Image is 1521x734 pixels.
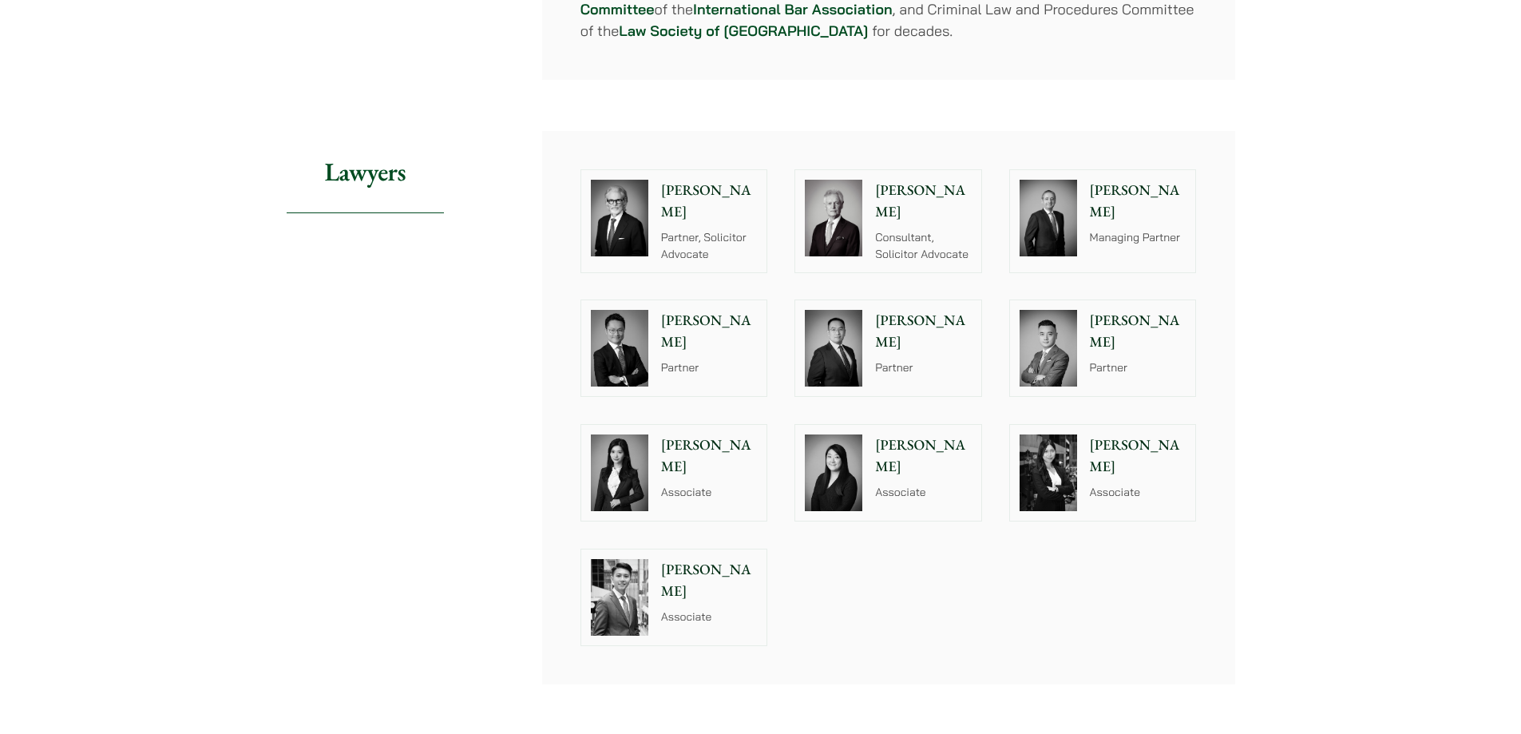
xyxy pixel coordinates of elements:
[794,424,982,522] a: [PERSON_NAME] Associate
[1090,359,1186,376] p: Partner
[287,131,444,213] h2: Lawyers
[875,229,972,263] p: Consultant, Solicitor Advocate
[1090,180,1186,223] p: [PERSON_NAME]
[875,434,972,478] p: [PERSON_NAME]
[661,310,758,353] p: [PERSON_NAME]
[1090,229,1186,246] p: Managing Partner
[661,229,758,263] p: Partner, Solicitor Advocate
[661,559,758,602] p: [PERSON_NAME]
[591,434,648,511] img: Florence Yan photo
[794,300,982,397] a: [PERSON_NAME] Partner
[580,549,768,646] a: [PERSON_NAME] Associate
[875,359,972,376] p: Partner
[875,310,972,353] p: [PERSON_NAME]
[580,169,768,273] a: [PERSON_NAME] Partner, Solicitor Advocate
[1090,484,1186,501] p: Associate
[619,22,868,40] a: Law Society of [GEOGRAPHIC_DATA]
[1090,434,1186,478] p: [PERSON_NAME]
[875,484,972,501] p: Associate
[875,180,972,223] p: [PERSON_NAME]
[661,609,758,625] p: Associate
[661,359,758,376] p: Partner
[661,434,758,478] p: [PERSON_NAME]
[661,180,758,223] p: [PERSON_NAME]
[580,300,768,397] a: [PERSON_NAME] Partner
[1090,310,1186,353] p: [PERSON_NAME]
[661,484,758,501] p: Associate
[794,169,982,273] a: [PERSON_NAME] Consultant, Solicitor Advocate
[1009,424,1197,522] a: Joanne Lam photo [PERSON_NAME] Associate
[580,424,768,522] a: Florence Yan photo [PERSON_NAME] Associate
[1009,169,1197,273] a: [PERSON_NAME] Managing Partner
[1009,300,1197,397] a: [PERSON_NAME] Partner
[1020,434,1077,511] img: Joanne Lam photo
